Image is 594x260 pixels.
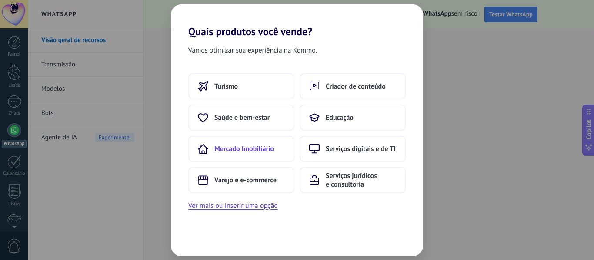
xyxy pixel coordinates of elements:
[188,73,294,99] button: Turismo
[300,136,406,162] button: Serviços digitais e de TI
[188,105,294,131] button: Saúde e bem-estar
[188,136,294,162] button: Mercado Imobiliário
[326,113,354,122] span: Educação
[326,145,396,153] span: Serviços digitais e de TI
[214,176,277,184] span: Varejo e e-commerce
[188,200,278,211] button: Ver mais ou inserir uma opção
[214,82,238,91] span: Turismo
[214,145,274,153] span: Mercado Imobiliário
[300,73,406,99] button: Criador de conteúdo
[188,167,294,193] button: Varejo e e-commerce
[300,167,406,193] button: Serviços jurídicos e consultoria
[188,45,317,56] span: Vamos otimizar sua experiência na Kommo.
[171,4,423,38] h2: Quais produtos você vende?
[326,82,386,91] span: Criador de conteúdo
[214,113,270,122] span: Saúde e bem-estar
[326,171,396,189] span: Serviços jurídicos e consultoria
[300,105,406,131] button: Educação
